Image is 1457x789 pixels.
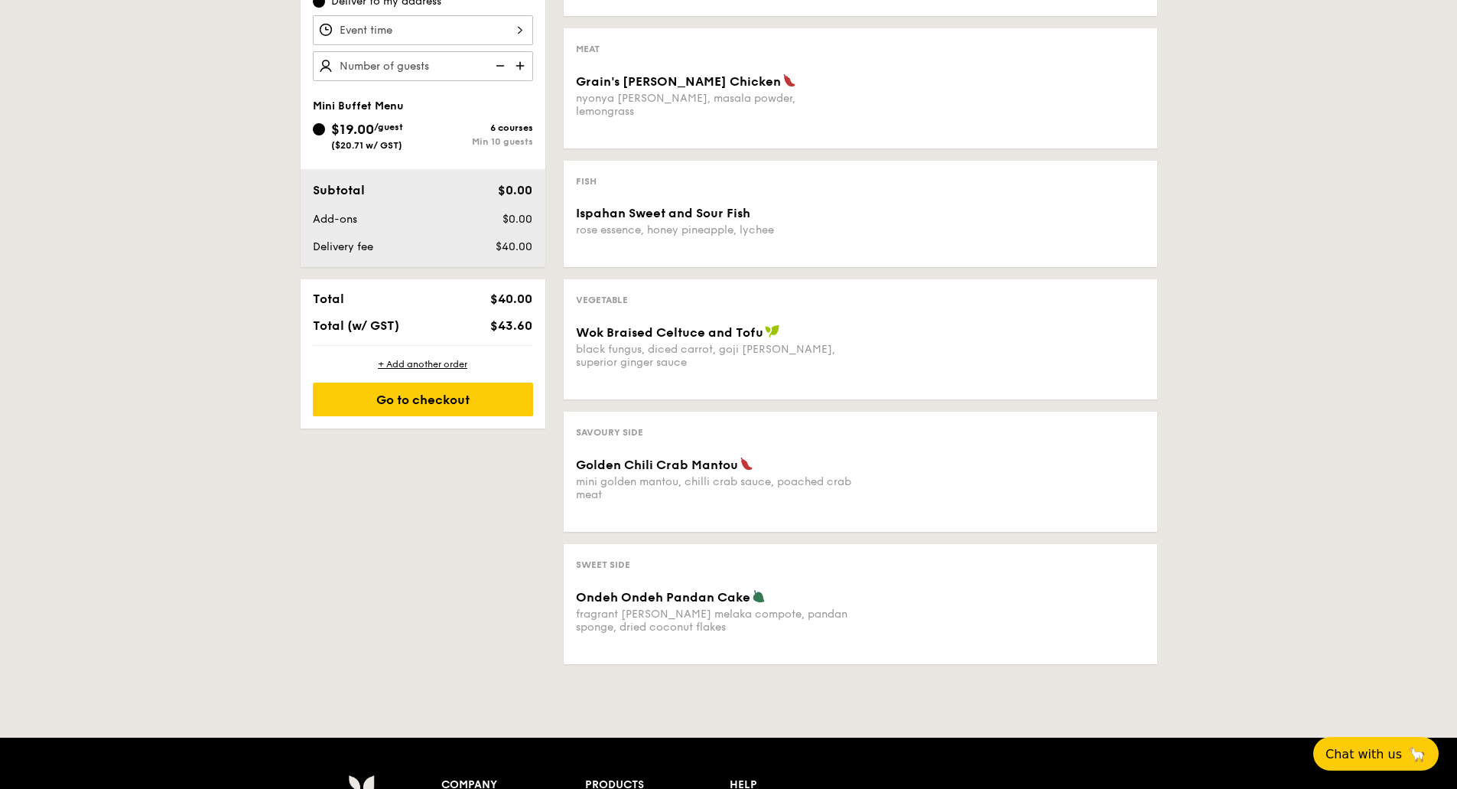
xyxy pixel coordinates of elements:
[576,176,597,187] span: Fish
[576,92,854,118] div: nyonya [PERSON_NAME], masala powder, lemongrass
[576,206,750,220] span: Ispahan Sweet and Sour Fish
[576,608,854,634] div: fragrant [PERSON_NAME] melaka compote, pandan sponge, dried coconut flakes
[313,358,533,370] div: + Add another order
[313,51,533,81] input: Number of guests
[313,383,533,416] div: Go to checkout
[313,15,533,45] input: Event time
[313,183,365,197] span: Subtotal
[576,343,854,369] div: black fungus, diced carrot, goji [PERSON_NAME], superior ginger sauce
[740,457,753,471] img: icon-spicy.37a8142b.svg
[331,140,402,151] span: ($20.71 w/ GST)
[576,427,643,438] span: Savoury Side
[576,74,781,89] span: Grain's [PERSON_NAME] Chicken
[576,44,600,54] span: Meat
[576,223,854,236] div: rose essence, honey pineapple, lychee
[502,213,532,226] span: $0.00
[374,122,403,132] span: /guest
[576,325,763,340] span: Wok Braised Celtuce and Tofu
[1313,737,1439,771] button: Chat with us🦙
[313,292,344,306] span: Total
[782,73,796,87] img: icon-spicy.37a8142b.svg
[576,458,738,472] span: Golden Chili Crab Mantou
[490,318,532,333] span: $43.60
[510,51,533,80] img: icon-add.58712e84.svg
[423,122,533,133] div: 6 courses
[496,240,532,253] span: $40.00
[313,123,325,135] input: $19.00/guest($20.71 w/ GST)6 coursesMin 10 guests
[576,475,854,501] div: mini golden mantou, chilli crab sauce, poached crab meat
[331,121,374,138] span: $19.00
[1325,747,1402,761] span: Chat with us
[576,295,628,305] span: Vegetable
[765,324,780,338] img: icon-vegan.f8ff3823.svg
[490,292,532,306] span: $40.00
[487,51,510,80] img: icon-reduce.1d2dbef1.svg
[313,213,357,226] span: Add-ons
[752,589,766,603] img: icon-vegetarian.fe4039eb.svg
[576,559,630,570] span: Sweet Side
[498,183,532,197] span: $0.00
[313,99,404,112] span: Mini Buffet Menu
[576,590,750,605] span: Ondeh Ondeh Pandan Cake
[423,136,533,147] div: Min 10 guests
[313,240,373,253] span: Delivery fee
[313,318,399,333] span: Total (w/ GST)
[1408,745,1426,763] span: 🦙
